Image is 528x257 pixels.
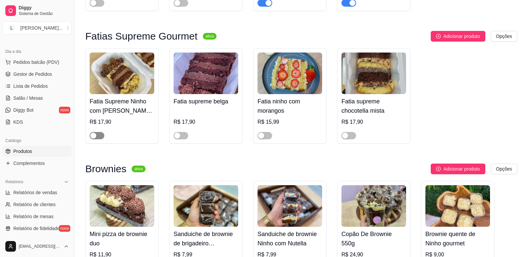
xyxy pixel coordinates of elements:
[258,229,322,248] h4: Sanduiche de brownie Ninho com Nutella
[13,107,34,113] span: Diggy Bot
[132,166,145,172] sup: ativa
[90,97,154,115] h4: Fatia Supreme Ninho com [PERSON_NAME] (a queridinha)
[13,83,48,89] span: Lista de Pedidos
[496,33,512,40] span: Opções
[85,165,126,173] h3: Brownies
[341,118,406,126] div: R$ 17,90
[3,69,72,79] a: Gestor de Pedidos
[174,118,238,126] div: R$ 17,90
[341,97,406,115] h4: Fatia supreme chocotella mista
[436,34,441,39] span: plus-circle
[436,167,441,171] span: plus-circle
[8,25,15,31] span: L
[19,11,69,16] span: Sistema de Gestão
[3,158,72,169] a: Complementos
[431,164,485,174] button: Adicionar produto
[3,105,72,115] a: Diggy Botnovo
[341,229,406,248] h4: Copão De Brownie 550g
[3,81,72,91] a: Lista de Pedidos
[90,185,154,227] img: product-image
[13,95,43,101] span: Salão / Mesas
[3,117,72,127] a: KDS
[20,25,63,31] div: [PERSON_NAME] ...
[203,33,217,40] sup: ativa
[3,135,72,146] div: Catálogo
[491,31,517,42] button: Opções
[341,185,406,227] img: product-image
[3,223,72,234] a: Relatório de fidelidadenovo
[13,201,56,208] span: Relatório de clientes
[258,53,322,94] img: product-image
[90,229,154,248] h4: Mini pizza de brownie duo
[425,229,490,248] h4: Brownie quente de Ninho gourmet
[13,189,57,196] span: Relatórios de vendas
[13,119,23,125] span: KDS
[3,21,72,35] button: Select a team
[443,33,480,40] span: Adicionar produto
[258,97,322,115] h4: Fatia ninho com morangos
[90,53,154,94] img: product-image
[3,93,72,103] a: Salão / Mesas
[13,225,60,232] span: Relatório de fidelidade
[3,211,72,222] a: Relatório de mesas
[13,160,45,167] span: Complementos
[3,238,72,254] button: [EMAIL_ADDRESS][DOMAIN_NAME]
[431,31,485,42] button: Adicionar produto
[5,179,23,185] span: Relatórios
[496,165,512,173] span: Opções
[258,118,322,126] div: R$ 15,99
[19,244,61,249] span: [EMAIL_ADDRESS][DOMAIN_NAME]
[13,213,54,220] span: Relatório de mesas
[90,118,154,126] div: R$ 17,90
[174,97,238,106] h4: Fatia supreme belga
[174,185,238,227] img: product-image
[174,53,238,94] img: product-image
[3,199,72,210] a: Relatório de clientes
[425,185,490,227] img: product-image
[174,229,238,248] h4: Sanduiche de brownie de brigadeiro [DEMOGRAPHIC_DATA]
[85,32,198,40] h3: Fatias Supreme Gourmet
[3,187,72,198] a: Relatórios de vendas
[19,5,69,11] span: Diggy
[13,148,32,155] span: Produtos
[13,71,52,77] span: Gestor de Pedidos
[341,53,406,94] img: product-image
[3,3,72,19] a: DiggySistema de Gestão
[258,185,322,227] img: product-image
[3,146,72,157] a: Produtos
[3,57,72,67] button: Pedidos balcão (PDV)
[491,164,517,174] button: Opções
[3,46,72,57] div: Dia a dia
[13,59,59,65] span: Pedidos balcão (PDV)
[443,165,480,173] span: Adicionar produto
